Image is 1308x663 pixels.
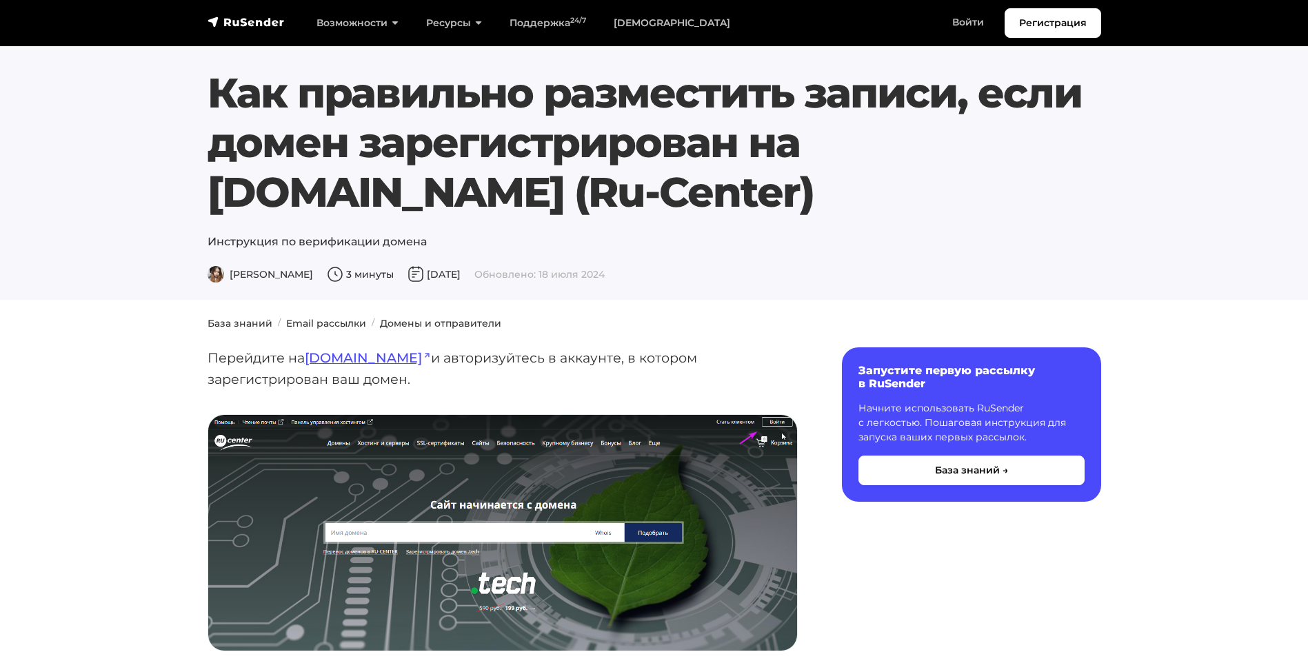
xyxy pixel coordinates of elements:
[1005,8,1101,38] a: Регистрация
[474,268,605,280] span: Обновлено: 18 июля 2024
[327,266,343,283] img: Время чтения
[496,9,600,37] a: Поддержка24/7
[408,266,424,283] img: Дата публикации
[305,349,431,366] a: [DOMAIN_NAME]
[208,268,313,280] span: [PERSON_NAME]
[286,317,366,329] a: Email рассылки
[858,401,1085,445] p: Начните использовать RuSender с легкостью. Пошаговая инструкция для запуска ваших первых рассылок.
[858,456,1085,485] button: База знаний →
[412,9,496,37] a: Ресурсы
[208,68,1101,217] h1: Как правильно разместить записи, если домен зарегистрирован на [DOMAIN_NAME] (Ru-Center)
[327,268,394,280] span: 3 минуты
[208,234,1101,250] p: Инструкция по верификации домена
[208,317,272,329] a: База знаний
[600,9,744,37] a: [DEMOGRAPHIC_DATA]
[208,15,285,29] img: RuSender
[842,347,1101,502] a: Запустите первую рассылку в RuSender Начните использовать RuSender с легкостью. Пошаговая инструк...
[858,364,1085,390] h6: Запустите первую рассылку в RuSender
[199,316,1109,331] nav: breadcrumb
[408,268,461,280] span: [DATE]
[303,9,412,37] a: Возможности
[938,8,998,37] a: Войти
[208,347,798,389] p: Перейдите на и авторизуйтесь в аккаунте, в котором зарегистрирован ваш домен.
[570,16,586,25] sup: 24/7
[380,317,501,329] a: Домены и отправители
